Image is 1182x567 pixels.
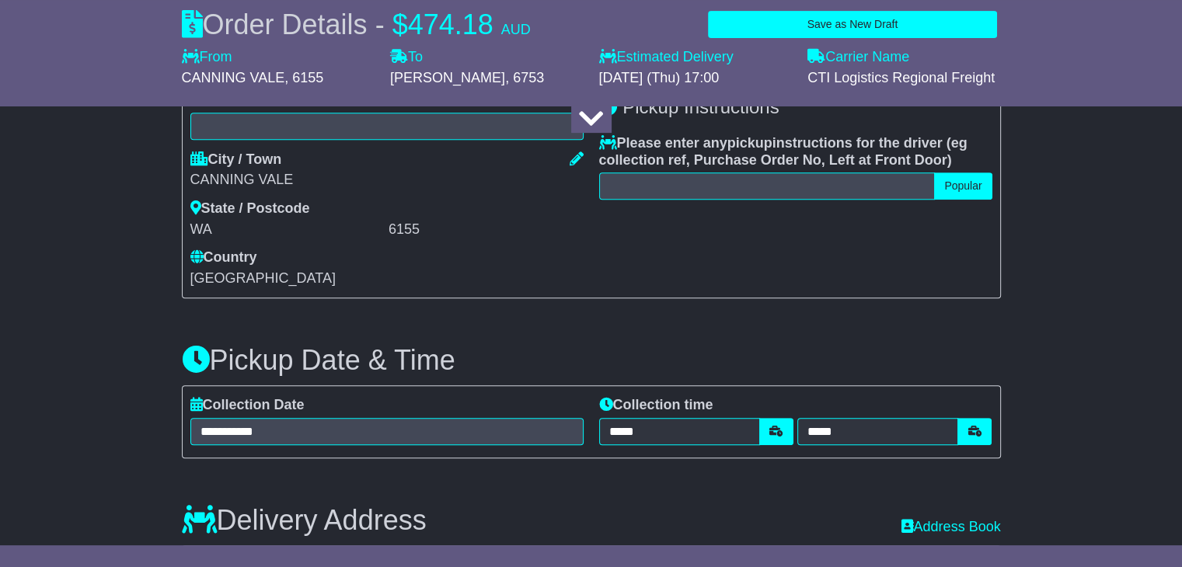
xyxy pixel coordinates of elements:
[599,135,968,168] span: eg collection ref, Purchase Order No, Left at Front Door
[807,70,1001,87] div: CTI Logistics Regional Freight
[284,70,323,85] span: , 6155
[182,49,232,66] label: From
[390,70,505,85] span: [PERSON_NAME]
[182,505,427,536] h3: Delivery Address
[182,8,531,41] div: Order Details -
[190,200,310,217] label: State / Postcode
[727,135,772,151] span: pickup
[182,70,285,85] span: CANNING VALE
[599,49,793,66] label: Estimated Delivery
[599,397,713,414] label: Collection time
[599,135,992,169] label: Please enter any instructions for the driver ( )
[390,49,423,66] label: To
[190,221,385,238] div: WA
[599,70,793,87] div: [DATE] (Thu) 17:00
[408,9,493,40] span: 474.18
[190,172,584,189] div: CANNING VALE
[505,70,544,85] span: , 6753
[934,172,992,200] button: Popular
[182,345,1001,376] h3: Pickup Date & Time
[501,22,531,37] span: AUD
[389,221,583,238] div: 6155
[190,270,336,286] span: [GEOGRAPHIC_DATA]
[190,249,257,266] label: Country
[901,519,1000,534] a: Address Book
[807,49,909,66] label: Carrier Name
[190,397,305,414] label: Collection Date
[708,11,996,38] button: Save as New Draft
[392,9,408,40] span: $
[190,151,282,169] label: City / Town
